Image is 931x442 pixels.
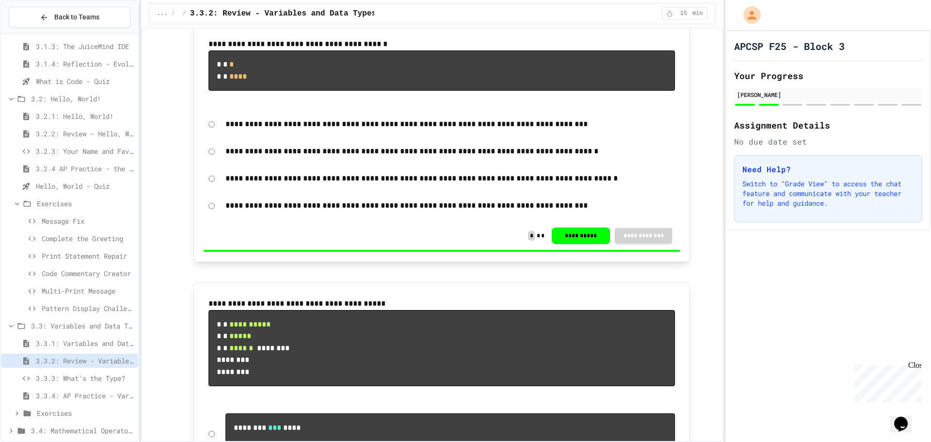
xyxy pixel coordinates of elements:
span: Print Statement Repair [42,251,134,261]
h1: APCSP F25 - Block 3 [734,39,845,53]
span: Hello, World - Quiz [36,181,134,191]
span: 3.2.2: Review - Hello, World! [36,129,134,139]
iframe: chat widget [851,361,921,402]
span: 3.4: Mathematical Operators [31,426,134,436]
iframe: chat widget [890,403,921,432]
div: Chat with us now!Close [4,4,67,62]
span: 3.3.2: Review - Variables and Data Types [190,8,376,19]
span: Message Fix [42,216,134,226]
span: 3.3.4: AP Practice - Variables [36,391,134,401]
span: What is Code - Quiz [36,76,134,86]
div: [PERSON_NAME] [737,90,919,99]
span: 3.2.3: Your Name and Favorite Movie [36,146,134,156]
span: 3.3: Variables and Data Types [31,321,134,331]
span: 3.3.2: Review - Variables and Data Types [36,356,134,366]
span: min [692,10,703,17]
span: 3.2: Hello, World! [31,94,134,104]
h2: Assignment Details [734,118,922,132]
div: No due date set [734,136,922,147]
span: 3.1.4: Reflection - Evolving Technology [36,59,134,69]
h2: Your Progress [734,69,922,82]
span: Back to Teams [54,12,99,22]
span: 3.1.3: The JuiceMind IDE [36,41,134,51]
span: 3.3.1: Variables and Data Types [36,338,134,348]
span: / [183,10,186,17]
span: 3.3.3: What's the Type? [36,373,134,383]
div: My Account [733,4,763,26]
span: Exercises [37,198,134,209]
span: Pattern Display Challenge [42,303,134,313]
h3: Need Help? [742,164,914,175]
span: 15 [676,10,691,17]
span: ... [157,10,168,17]
p: Switch to "Grade View" to access the chat feature and communicate with your teacher for help and ... [742,179,914,208]
span: Complete the Greeting [42,233,134,244]
span: / [171,10,175,17]
span: 3.2.4 AP Practice - the DISPLAY Procedure [36,164,134,174]
span: Multi-Print Message [42,286,134,296]
span: Code Commentary Creator [42,268,134,278]
span: 3.2.1: Hello, World! [36,111,134,121]
span: Exercises [37,408,134,418]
